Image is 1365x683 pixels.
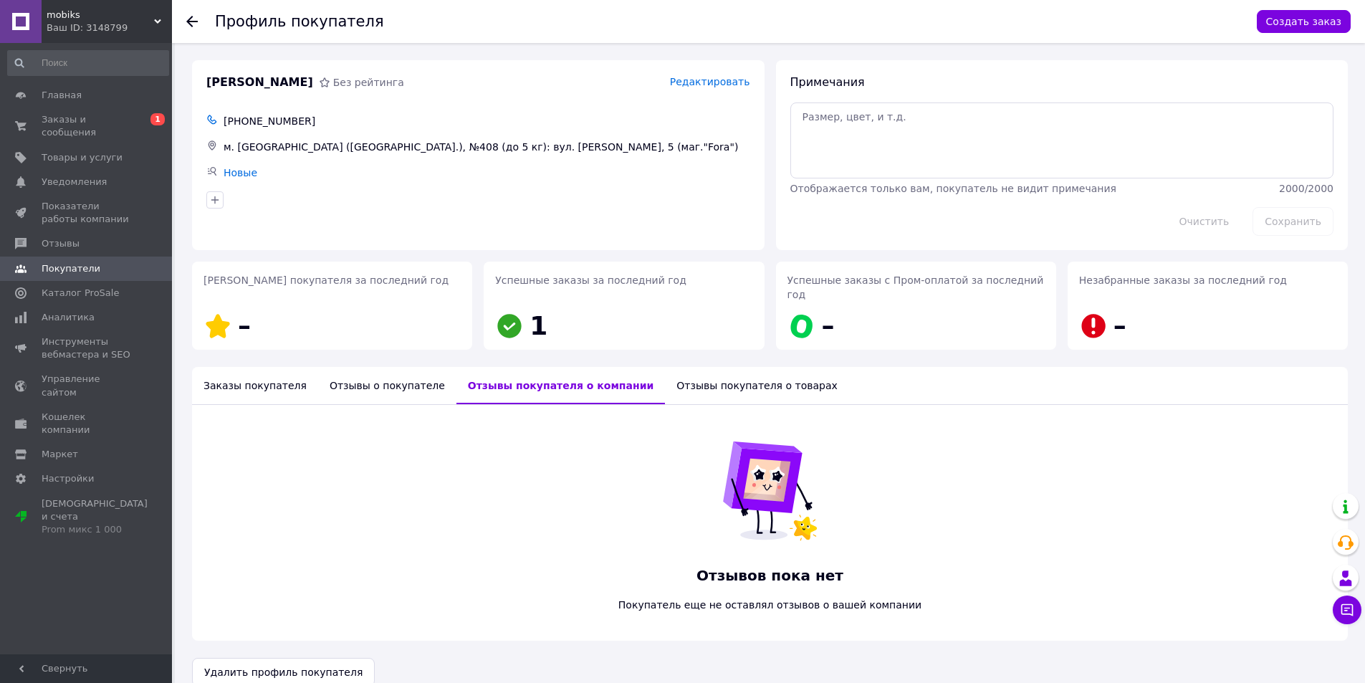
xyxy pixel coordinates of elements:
[1279,183,1333,194] span: 2000 / 2000
[1333,596,1361,624] button: Чат с покупателем
[47,9,154,22] span: mobiks
[7,50,169,76] input: Поиск
[42,287,119,300] span: Каталог ProSale
[215,13,384,30] h1: Профиль покупателя
[333,77,404,88] span: Без рейтинга
[1257,10,1351,33] button: Создать заказ
[42,523,148,536] div: Prom микс 1 000
[42,373,133,398] span: Управление сайтом
[530,311,547,340] span: 1
[787,274,1044,300] span: Успешные заказы с Пром-оплатой за последний год
[150,113,165,125] span: 1
[822,311,835,340] span: –
[606,598,934,612] span: Покупатель еще не оставлял отзывов о вашей компании
[42,497,148,537] span: [DEMOGRAPHIC_DATA] и счета
[186,14,198,29] div: Вернуться назад
[42,200,133,226] span: Показатели работы компании
[42,311,95,324] span: Аналитика
[495,274,686,286] span: Успешные заказы за последний год
[606,565,934,586] span: Отзывов пока нет
[238,311,251,340] span: –
[456,367,665,404] div: Отзывы покупателя о компании
[206,75,313,91] span: [PERSON_NAME]
[224,167,257,178] a: Новые
[670,76,750,87] span: Редактировать
[47,22,172,34] div: Ваш ID: 3148799
[1113,311,1126,340] span: –
[42,335,133,361] span: Инструменты вебмастера и SEO
[203,274,449,286] span: [PERSON_NAME] покупателя за последний год
[1079,274,1287,286] span: Незабранные заказы за последний год
[42,89,82,102] span: Главная
[790,183,1116,194] span: Отображается только вам, покупатель не видит примечания
[221,137,753,157] div: м. [GEOGRAPHIC_DATA] ([GEOGRAPHIC_DATA].), №408 (до 5 кг): вул. [PERSON_NAME], 5 (маг."Fora")
[221,111,753,131] div: [PHONE_NUMBER]
[665,367,849,404] div: Отзывы покупателя о товарах
[42,411,133,436] span: Кошелек компании
[42,448,78,461] span: Маркет
[192,367,318,404] div: Заказы покупателя
[42,472,94,485] span: Настройки
[318,367,456,404] div: Отзывы о покупателе
[713,434,828,548] img: Отзывов пока нет
[42,113,133,139] span: Заказы и сообщения
[42,262,100,275] span: Покупатели
[42,237,80,250] span: Отзывы
[42,151,123,164] span: Товары и услуги
[42,176,107,188] span: Уведомления
[790,75,865,89] span: Примечания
